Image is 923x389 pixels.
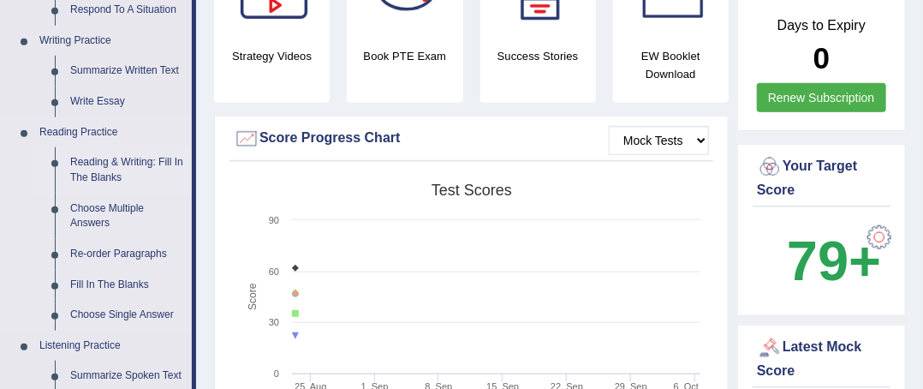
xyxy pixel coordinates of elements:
[247,284,259,311] tspan: Score
[63,87,192,117] a: Write Essay
[63,147,192,193] a: Reading & Writing: Fill In The Blanks
[214,47,330,65] h4: Strategy Videos
[63,239,192,270] a: Re-order Paragraphs
[757,335,886,381] div: Latest Mock Score
[347,47,462,65] h4: Book PTE Exam
[274,368,279,379] text: 0
[432,182,512,199] tspan: Test scores
[757,83,886,112] a: Renew Subscription
[32,331,192,362] a: Listening Practice
[269,317,279,327] text: 30
[480,47,596,65] h4: Success Stories
[613,47,729,83] h4: EW Booklet Download
[269,266,279,277] text: 60
[757,18,886,33] h4: Days to Expiry
[757,154,886,200] div: Your Target Score
[32,117,192,148] a: Reading Practice
[63,270,192,301] a: Fill In The Blanks
[32,26,192,57] a: Writing Practice
[63,300,192,331] a: Choose Single Answer
[269,215,279,225] text: 90
[63,56,192,87] a: Summarize Written Text
[63,194,192,239] a: Choose Multiple Answers
[234,126,709,152] div: Score Progress Chart
[813,41,830,75] b: 0
[787,230,881,292] b: 79+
